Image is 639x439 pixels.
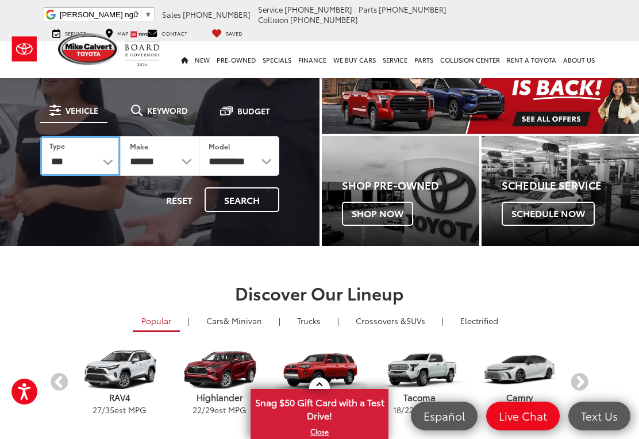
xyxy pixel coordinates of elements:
[342,180,479,191] h4: Shop Pre-Owned
[322,32,639,134] img: Clearance Pricing Is Back
[49,141,65,151] label: Type
[359,4,377,14] span: Parts
[178,41,191,78] a: Home
[569,372,590,392] button: Next
[379,41,411,78] a: Service
[147,106,188,114] span: Keyword
[493,409,553,423] span: Live Chat
[237,107,270,115] span: Budget
[213,41,259,78] a: Pre-Owned
[342,202,413,226] span: Shop Now
[203,27,251,38] a: My Saved Vehicles
[170,404,270,415] p: / est MPG
[60,10,152,19] a: [PERSON_NAME] ngữ​
[226,29,242,37] span: Saved
[252,390,387,425] span: Snag $50 Gift Card with a Test Drive!
[472,350,567,390] img: Toyota Camry
[191,41,213,78] a: New
[411,41,437,78] a: Parts
[418,409,471,423] span: Español
[502,180,639,191] h4: Schedule Service
[49,372,70,392] button: Previous
[272,350,367,390] img: Toyota 4Runner
[58,33,119,65] img: Mike Calvert Toyota
[70,404,170,415] p: / est MPG
[93,404,102,415] span: 27
[130,141,148,151] label: Make
[72,350,167,390] img: Toyota RAV4
[144,10,152,19] span: ▼
[156,187,202,212] button: Reset
[258,4,283,14] span: Service
[486,402,560,430] a: Live Chat
[170,391,270,403] p: Highlander
[372,350,467,390] img: Toyota Tacoma
[347,311,434,330] a: SUVs
[209,141,230,151] label: Model
[290,14,358,25] span: [PHONE_NUMBER]
[193,404,202,415] span: 22
[322,136,479,247] div: Toyota
[49,340,590,425] aside: carousel
[503,41,560,78] a: Rent a Toyota
[439,315,446,326] li: |
[295,41,330,78] a: Finance
[356,315,406,326] span: Crossovers &
[172,350,267,390] img: Toyota Highlander
[60,10,138,19] span: [PERSON_NAME] ngữ
[276,315,283,326] li: |
[452,311,507,330] a: Electrified
[322,32,639,134] section: Carousel section with vehicle pictures - may contain disclaimers.
[162,9,181,20] span: Sales
[205,404,214,415] span: 29
[44,27,95,38] a: Service
[411,402,478,430] a: Español
[117,29,128,37] span: Map
[288,311,329,330] a: Trucks
[133,311,180,332] a: Popular
[224,315,262,326] span: & Minivan
[379,4,446,14] span: [PHONE_NUMBER]
[322,136,479,247] a: Shop Pre-Owned Shop Now
[482,136,639,247] a: Schedule Service Schedule Now
[198,311,271,330] a: Cars
[3,30,46,68] img: Toyota
[469,391,569,403] p: Camry
[560,41,598,78] a: About Us
[437,41,503,78] a: Collision Center
[568,402,630,430] a: Text Us
[138,27,196,38] a: Contact
[70,391,170,403] p: RAV4
[369,391,469,403] p: Tacoma
[393,404,401,415] span: 18
[65,29,86,37] span: Service
[183,9,251,20] span: [PHONE_NUMBER]
[66,106,98,114] span: Vehicle
[322,32,639,134] div: carousel slide number 1 of 1
[284,4,352,14] span: [PHONE_NUMBER]
[482,136,639,247] div: Toyota
[258,14,288,25] span: Collision
[575,409,623,423] span: Text Us
[334,315,342,326] li: |
[49,283,590,302] h2: Discover Our Lineup
[185,315,193,326] li: |
[502,202,595,226] span: Schedule Now
[161,29,187,37] span: Contact
[105,404,114,415] span: 35
[97,27,137,38] a: Map
[330,41,379,78] a: WE BUY CARS
[405,404,414,415] span: 22
[259,41,295,78] a: Specials
[205,187,279,212] button: Search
